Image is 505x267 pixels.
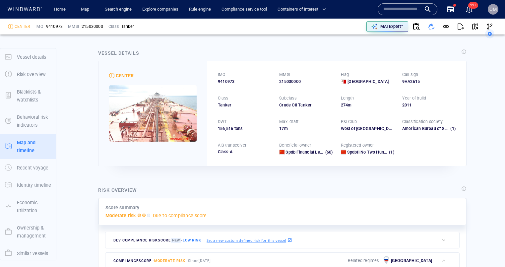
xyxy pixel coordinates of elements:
[102,4,134,15] a: Search engine
[98,49,139,57] div: Vessel details
[402,102,456,108] div: 2011
[341,102,348,107] span: 274
[0,165,56,171] a: Recent voyage
[109,73,114,78] div: Moderate risk
[477,237,500,262] iframe: Chat
[153,212,207,220] p: Due to compliance score
[140,4,181,15] button: Explore companies
[113,259,185,263] span: compliance score -
[207,236,292,244] a: Set a new custom defined risk for this vessel
[347,150,476,155] span: Spdbfl No Two Hundred & Twenty-nine (tianjin) Ship
[449,126,456,132] span: (1)
[218,102,271,108] div: Tanker
[285,149,333,155] a: Spdb Financial Leasing Co.,ltd (60)
[17,181,51,189] p: Identity timeline
[82,24,103,30] div: 215030000
[218,79,234,85] span: 9410973
[218,142,246,148] p: AIS transceiver
[186,4,214,15] a: Rule engine
[17,139,51,155] p: Map and timeline
[464,4,474,15] a: 99+
[424,19,439,34] button: Add to vessel list
[0,83,56,109] button: Blacklists & watchlists
[0,159,56,176] button: Recent voyage
[109,85,197,142] img: 5905c3519b07d858949c911b_0
[0,219,56,245] button: Ownership & management
[219,4,270,15] a: Compliance service tool
[188,259,211,263] span: Since [DATE]
[0,250,56,256] a: Similar vessels
[0,66,56,83] button: Risk overview
[380,24,404,30] p: MAI Expert™
[0,182,56,188] a: Identity timeline
[17,224,51,240] p: Ownership & management
[0,176,56,194] button: Identity timeline
[17,70,46,78] p: Risk overview
[324,149,333,155] span: (60)
[279,72,290,78] p: MMSI
[402,95,426,101] p: Year of build
[275,4,332,15] button: Containers of interest
[348,258,379,264] p: Related regimes
[465,5,473,13] div: Notification center
[0,134,56,160] button: Map and timeline
[279,119,298,125] p: Max. draft
[366,21,408,32] button: MAI Expert™
[0,194,56,220] button: Economic utilization
[347,149,394,155] a: Spdbfl No Two Hundred & Twenty-nine ([GEOGRAPHIC_DATA]) Ship (1)
[285,150,344,155] span: Spdb Financial Leasing Co.,ltd
[218,149,232,154] span: Class-A
[0,118,56,124] a: Behavioral risk indicators
[154,259,185,263] span: Moderate risk
[279,126,284,131] span: 17
[391,258,432,264] p: [GEOGRAPHIC_DATA]
[8,24,13,29] div: Moderate risk
[218,119,227,125] p: DWT
[108,24,119,30] p: Class
[279,142,311,148] p: Beneficial owner
[98,186,137,194] div: Risk overview
[17,164,48,172] p: Recent voyage
[207,237,286,243] p: Set a new custom defined risk for this vessel
[76,4,97,15] button: Map
[341,119,357,125] p: P&I Club
[0,203,56,209] a: Economic utilization
[341,142,374,148] p: Registered owner
[402,126,449,132] div: American Bureau of Shipping
[347,79,389,85] span: [GEOGRAPHIC_DATA]
[482,19,497,34] button: Visual Link Analysis
[17,249,48,257] p: Similar vessels
[278,6,326,13] span: Containers of interest
[0,245,56,262] button: Similar vessels
[15,24,30,30] div: CENTER
[402,126,456,132] div: American Bureau of Shipping
[218,72,226,78] p: IMO
[17,53,46,61] p: Vessel details
[402,79,456,85] div: 9HA2615
[279,102,333,108] div: Crude Oil Tanker
[0,71,56,77] a: Risk overview
[402,72,418,78] p: Call sign
[113,238,201,243] span: Dev Compliance risk score -
[51,4,68,15] a: Home
[218,95,228,101] p: Class
[105,204,140,212] p: Score summary
[49,4,70,15] button: Home
[46,24,63,30] span: 9410973
[348,102,351,107] span: m
[121,24,134,30] div: Tanker
[17,88,51,104] p: Blacklists & watchlists
[341,126,394,132] div: West of England
[105,212,136,220] p: Moderate risk
[0,92,56,99] a: Blacklists & watchlists
[116,72,134,80] div: CENTER
[218,126,271,132] div: 156,516 tons
[171,238,181,243] span: New
[0,108,56,134] button: Behavioral risk indicators
[453,19,468,34] button: Export report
